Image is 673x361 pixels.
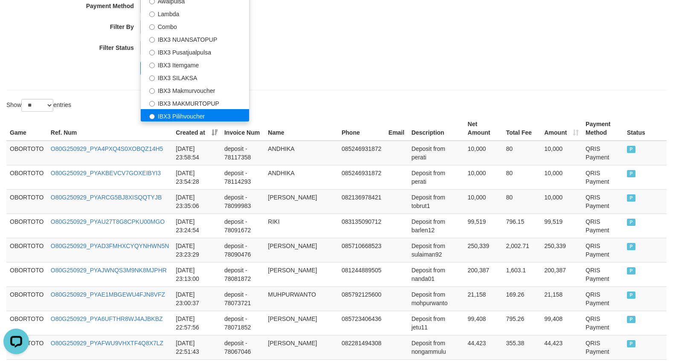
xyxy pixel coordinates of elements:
td: deposit - 78081872 [221,262,264,286]
td: 1,603.1 [502,262,541,286]
td: deposit - 78091672 [221,214,264,238]
td: QRIS Payment [582,189,624,214]
td: [DATE] 23:13:00 [172,262,221,286]
td: 250,339 [541,238,582,262]
td: 200,387 [541,262,582,286]
button: Open LiveChat chat widget [3,3,29,29]
td: 99,519 [541,214,582,238]
th: Status [624,116,667,141]
td: 10,000 [541,189,582,214]
td: 082281494308 [338,335,385,359]
td: QRIS Payment [582,311,624,335]
span: PAID [627,146,635,153]
th: Name [264,116,338,141]
td: 081244889505 [338,262,385,286]
td: 796.15 [502,214,541,238]
td: [DATE] 22:51:43 [172,335,221,359]
label: IBX3 MAKMURTOPUP [141,96,249,109]
input: IBX3 NUANSATOPUP [149,37,155,43]
th: Email [385,116,408,141]
td: Deposit from nanda01 [408,262,464,286]
td: 085710668523 [338,238,385,262]
select: Showentries [21,99,53,112]
a: O80G250929_PYA4PXQ4S0XOBQZ14H5 [51,145,163,152]
input: IBX3 Pilihvoucher [149,114,155,119]
td: QRIS Payment [582,286,624,311]
td: Deposit from sulaiman92 [408,238,464,262]
label: IBX3 Pilihvoucher [141,109,249,122]
th: Ref. Num [47,116,173,141]
span: PAID [627,194,635,202]
td: [DATE] 23:00:37 [172,286,221,311]
input: IBX3 Makmurvoucher [149,88,155,94]
td: ANDHIKA [264,141,338,165]
input: IBX3 Pusatjualpulsa [149,50,155,55]
td: 80 [502,189,541,214]
label: IBX3 Pusatjualpulsa [141,45,249,58]
th: Net Amount [464,116,503,141]
td: OBORTOTO [6,286,47,311]
a: O80G250929_PYA6UFTHR8WJ4AJBKBZ [51,315,163,322]
td: [DATE] 23:35:06 [172,189,221,214]
td: MUHPURWANTO [264,286,338,311]
td: 082136978421 [338,189,385,214]
td: ANDHIKA [264,165,338,189]
td: OBORTOTO [6,214,47,238]
span: PAID [627,340,635,347]
td: Deposit from barlen12 [408,214,464,238]
td: 44,423 [541,335,582,359]
th: Created at: activate to sort column ascending [172,116,221,141]
td: Deposit from tobrut1 [408,189,464,214]
td: 80 [502,141,541,165]
td: Deposit from jetu11 [408,311,464,335]
td: Deposit from perati [408,141,464,165]
td: deposit - 78073721 [221,286,264,311]
span: PAID [627,243,635,250]
label: IBX3 Makmurvoucher [141,84,249,96]
td: 10,000 [541,141,582,165]
td: Deposit from perati [408,165,464,189]
td: 250,339 [464,238,503,262]
td: OBORTOTO [6,189,47,214]
input: Lambda [149,12,155,17]
td: deposit - 78071852 [221,311,264,335]
td: 10,000 [464,189,503,214]
td: 795.26 [502,311,541,335]
td: [PERSON_NAME] [264,189,338,214]
td: deposit - 78114293 [221,165,264,189]
td: RIKI [264,214,338,238]
td: deposit - 78067046 [221,335,264,359]
th: Description [408,116,464,141]
td: QRIS Payment [582,262,624,286]
td: [DATE] 23:23:29 [172,238,221,262]
td: [PERSON_NAME] [264,335,338,359]
td: 085246931872 [338,165,385,189]
td: 355.38 [502,335,541,359]
span: PAID [627,219,635,226]
td: QRIS Payment [582,214,624,238]
td: deposit - 78117358 [221,141,264,165]
td: QRIS Payment [582,335,624,359]
td: [PERSON_NAME] [264,262,338,286]
td: 10,000 [464,141,503,165]
td: 2,002.71 [502,238,541,262]
td: QRIS Payment [582,165,624,189]
input: Combo [149,24,155,30]
th: Game [6,116,47,141]
th: Payment Method [582,116,624,141]
th: Amount: activate to sort column ascending [541,116,582,141]
td: 44,423 [464,335,503,359]
a: O80G250929_PYAKBEVCV7GOXEIBYI3 [51,170,161,176]
td: [DATE] 23:24:54 [172,214,221,238]
input: IBX3 MAKMURTOPUP [149,101,155,107]
td: 200,387 [464,262,503,286]
a: O80G250929_PYAD3FMHXCYQYNHWN5N [51,243,169,249]
td: 21,158 [541,286,582,311]
td: QRIS Payment [582,141,624,165]
td: 99,408 [541,311,582,335]
td: 99,408 [464,311,503,335]
a: O80G250929_PYAE1MBGEWU4FJN8VFZ [51,291,165,298]
td: Deposit from nongammulu [408,335,464,359]
td: 21,158 [464,286,503,311]
td: deposit - 78090476 [221,238,264,262]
